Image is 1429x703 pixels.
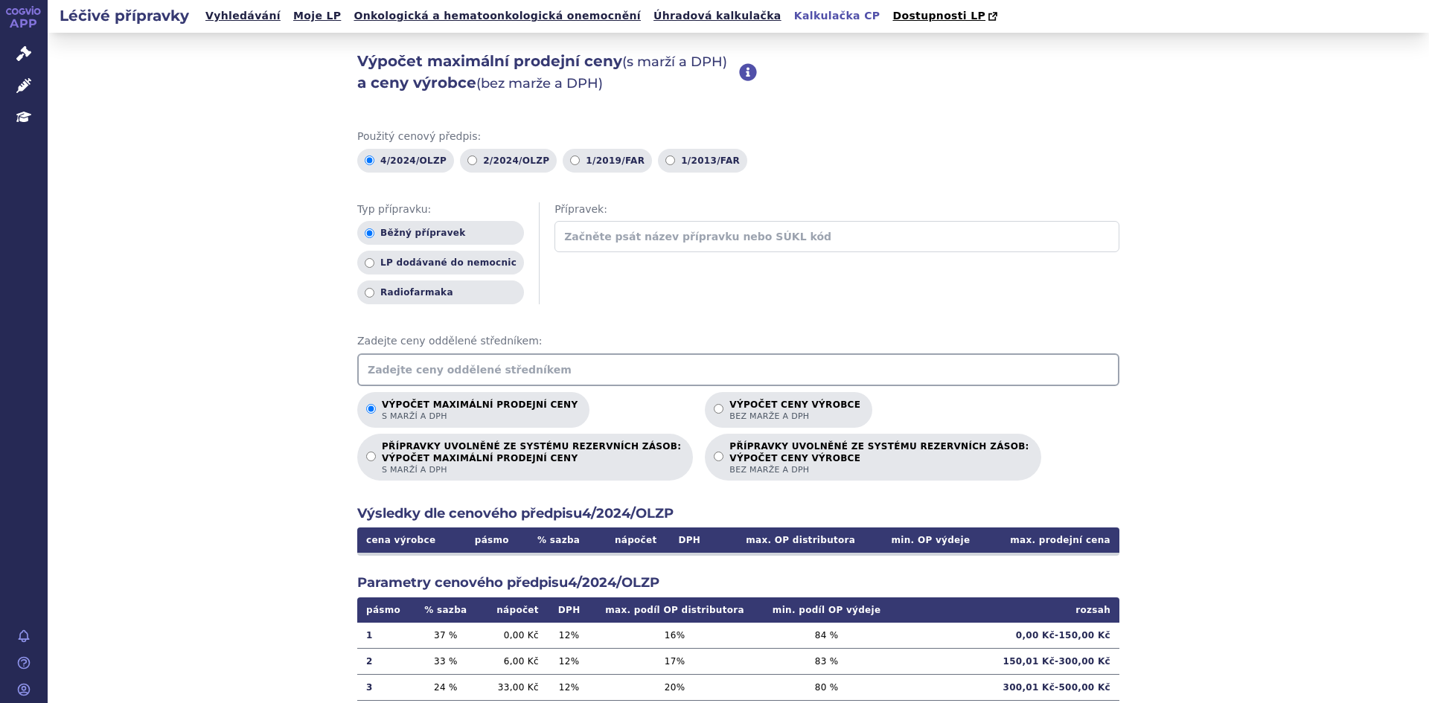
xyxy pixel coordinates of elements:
td: 3 [357,674,413,700]
span: s marží a DPH [382,464,681,475]
td: 33 % [413,648,478,674]
td: 20 % [590,674,758,700]
input: 2/2024/OLZP [467,155,477,165]
a: Onkologická a hematoonkologická onemocnění [349,6,645,26]
td: 2 [357,648,413,674]
strong: VÝPOČET CENY VÝROBCE [729,452,1029,464]
th: max. prodejní cena [979,527,1119,553]
td: 300,01 Kč - 500,00 Kč [895,674,1119,700]
a: Kalkulačka CP [790,6,885,26]
p: Výpočet ceny výrobce [729,399,860,422]
td: 24 % [413,674,478,700]
span: s marží a DPH [382,411,578,422]
th: nápočet [478,597,547,623]
td: 80 % [759,674,895,700]
strong: VÝPOČET MAXIMÁLNÍ PRODEJNÍ CENY [382,452,681,464]
span: Přípravek: [554,202,1119,217]
p: Výpočet maximální prodejní ceny [382,399,578,422]
td: 12 % [548,674,591,700]
label: 2/2024/OLZP [460,149,557,173]
input: Běžný přípravek [365,228,374,238]
td: 0,00 Kč - 150,00 Kč [895,623,1119,649]
input: Radiofarmaka [365,288,374,298]
input: Začněte psát název přípravku nebo SÚKL kód [554,221,1119,252]
a: Dostupnosti LP [888,6,1005,27]
input: PŘÍPRAVKY UVOLNĚNÉ ZE SYSTÉMU REZERVNÍCH ZÁSOB:VÝPOČET MAXIMÁLNÍ PRODEJNÍ CENYs marží a DPH [366,452,376,461]
th: DPH [666,527,714,553]
td: 12 % [548,648,591,674]
td: 12 % [548,623,591,649]
th: max. podíl OP distributora [590,597,758,623]
label: Radiofarmaka [357,280,524,304]
th: min. podíl OP výdeje [759,597,895,623]
h2: Parametry cenového předpisu 4/2024/OLZP [357,574,1119,592]
th: min. OP výdeje [864,527,979,553]
td: 1 [357,623,413,649]
input: LP dodávané do nemocnic [365,258,374,268]
th: DPH [548,597,591,623]
label: 1/2019/FAR [563,149,652,173]
p: PŘÍPRAVKY UVOLNĚNÉ ZE SYSTÉMU REZERVNÍCH ZÁSOB: [729,441,1029,475]
td: 16 % [590,623,758,649]
p: PŘÍPRAVKY UVOLNĚNÉ ZE SYSTÉMU REZERVNÍCH ZÁSOB: [382,441,681,475]
label: LP dodávané do nemocnic [357,251,524,275]
span: Zadejte ceny oddělené středníkem: [357,334,1119,349]
label: Běžný přípravek [357,221,524,245]
a: Úhradová kalkulačka [649,6,786,26]
h2: Výpočet maximální prodejní ceny a ceny výrobce [357,51,739,94]
input: PŘÍPRAVKY UVOLNĚNÉ ZE SYSTÉMU REZERVNÍCH ZÁSOB:VÝPOČET CENY VÝROBCEbez marže a DPH [714,452,723,461]
td: 84 % [759,623,895,649]
th: pásmo [357,597,413,623]
td: 37 % [413,623,478,649]
label: 4/2024/OLZP [357,149,454,173]
th: nápočet [595,527,666,553]
input: 1/2013/FAR [665,155,675,165]
span: Použitý cenový předpis: [357,129,1119,144]
th: % sazba [413,597,478,623]
th: max. OP distributora [713,527,864,553]
input: 4/2024/OLZP [365,155,374,165]
td: 6,00 Kč [478,648,547,674]
span: bez marže a DPH [729,411,860,422]
h2: Léčivé přípravky [48,5,201,26]
span: (bez marže a DPH) [476,75,603,92]
th: pásmo [461,527,522,553]
span: Typ přípravku: [357,202,524,217]
h2: Výsledky dle cenového předpisu 4/2024/OLZP [357,504,1119,523]
input: Výpočet maximální prodejní cenys marží a DPH [366,404,376,414]
td: 33,00 Kč [478,674,547,700]
td: 150,01 Kč - 300,00 Kč [895,648,1119,674]
th: % sazba [522,527,594,553]
a: Vyhledávání [201,6,285,26]
a: Moje LP [289,6,345,26]
td: 17 % [590,648,758,674]
input: Výpočet ceny výrobcebez marže a DPH [714,404,723,414]
td: 83 % [759,648,895,674]
input: 1/2019/FAR [570,155,580,165]
span: (s marží a DPH) [622,54,727,70]
th: cena výrobce [357,527,461,553]
th: rozsah [895,597,1119,623]
label: 1/2013/FAR [658,149,747,173]
span: bez marže a DPH [729,464,1029,475]
span: Dostupnosti LP [892,10,985,22]
input: Zadejte ceny oddělené středníkem [357,353,1119,386]
td: 0,00 Kč [478,623,547,649]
